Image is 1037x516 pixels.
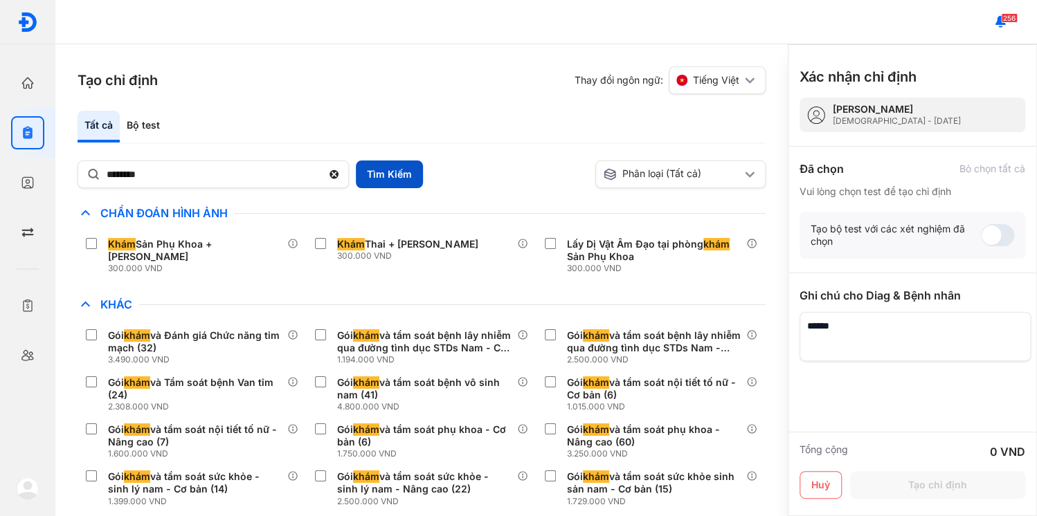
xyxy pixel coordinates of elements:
[567,238,741,263] div: Lấy Dị Vật Âm Đạo tại phòng Sản Phụ Khoa
[337,470,511,495] div: Gói và tầm soát sức khỏe - sinh lý nam - Nâng cao (22)
[703,238,730,250] span: khám
[567,376,741,401] div: Gói và tầm soát nội tiết tố nữ - Cơ bản (6)
[567,448,746,459] div: 3.250.000 VND
[800,287,1025,304] div: Ghi chú cho Diag & Bệnh nhân
[108,329,282,354] div: Gói và Đánh giá Chức năng tim mạch (32)
[575,66,766,94] div: Thay đổi ngôn ngữ:
[337,250,483,261] div: 300.000 VND
[356,160,423,188] button: Tìm Kiếm
[800,67,917,86] h3: Xác nhận chỉ định
[108,376,282,401] div: Gói và Tầm soát bệnh Van tim (24)
[120,111,167,142] div: Bộ test
[108,401,287,412] div: 2.308.000 VND
[353,423,379,436] span: khám
[108,354,287,365] div: 3.490.000 VND
[583,423,609,436] span: khám
[1001,13,1018,23] span: 256
[800,443,848,460] div: Tổng cộng
[567,263,746,274] div: 300.000 VND
[337,496,516,507] div: 2.500.000 VND
[93,206,234,220] span: Chẩn Đoán Hình Ảnh
[567,496,746,507] div: 1.729.000 VND
[93,297,139,311] span: Khác
[337,238,365,250] span: Khám
[800,471,842,499] button: Huỷ
[800,160,844,177] div: Đã chọn
[17,477,39,499] img: logo
[337,448,516,459] div: 1.750.000 VND
[567,354,746,365] div: 2.500.000 VND
[108,238,136,250] span: Khám
[108,238,282,263] div: Sản Phụ Khoa + [PERSON_NAME]
[17,12,38,33] img: logo
[337,329,511,354] div: Gói và tầm soát bệnh lây nhiễm qua đường tình dục STDs Nam - Cơ bản (18)
[567,401,746,412] div: 1.015.000 VND
[693,74,739,86] span: Tiếng Việt
[583,329,609,342] span: khám
[108,263,287,274] div: 300.000 VND
[959,163,1025,175] div: Bỏ chọn tất cả
[124,423,150,436] span: khám
[108,496,287,507] div: 1.399.000 VND
[833,116,961,127] div: [DEMOGRAPHIC_DATA] - [DATE]
[990,443,1025,460] div: 0 VND
[124,470,150,483] span: khám
[337,238,478,250] div: Thai + [PERSON_NAME]
[78,71,158,90] h3: Tạo chỉ định
[567,423,741,448] div: Gói và tầm soát phụ khoa - Nâng cao (60)
[567,329,741,354] div: Gói và tầm soát bệnh lây nhiễm qua đường tình dục STDs Nam - Nâng cao (25)
[124,376,150,389] span: khám
[337,423,511,448] div: Gói và tầm soát phụ khoa - Cơ bản (6)
[567,470,741,495] div: Gói và tầm soát sức khỏe sinh sản nam - Cơ bản (15)
[124,329,150,342] span: khám
[353,376,379,389] span: khám
[108,448,287,459] div: 1.600.000 VND
[353,329,379,342] span: khám
[337,401,516,412] div: 4.800.000 VND
[108,470,282,495] div: Gói và tầm soát sức khỏe - sinh lý nam - Cơ bản (14)
[78,111,120,142] div: Tất cả
[337,376,511,401] div: Gói và tầm soát bệnh vô sinh nam (41)
[850,471,1025,499] button: Tạo chỉ định
[811,223,981,248] div: Tạo bộ test với các xét nghiệm đã chọn
[833,103,961,116] div: [PERSON_NAME]
[800,185,1025,198] div: Vui lòng chọn test để tạo chỉ định
[583,470,609,483] span: khám
[603,167,742,181] div: Phân loại (Tất cả)
[337,354,516,365] div: 1.194.000 VND
[108,423,282,448] div: Gói và tầm soát nội tiết tố nữ - Nâng cao (7)
[353,470,379,483] span: khám
[583,376,609,389] span: khám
